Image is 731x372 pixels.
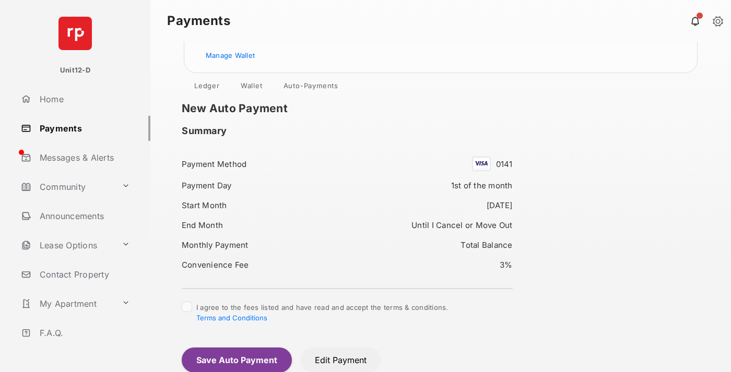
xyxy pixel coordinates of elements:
[17,174,117,199] a: Community
[182,198,340,212] div: Start Month
[186,81,228,94] a: Ledger
[451,181,513,190] span: 1st of the month
[17,87,150,112] a: Home
[58,17,92,50] img: svg+xml;base64,PHN2ZyB4bWxucz0iaHR0cDovL3d3dy53My5vcmcvMjAwMC9zdmciIHdpZHRoPSI2NCIgaGVpZ2h0PSI2NC...
[196,303,449,322] span: I agree to the fees listed and have read and accept the terms & conditions.
[60,65,90,76] p: Unit12-D
[17,145,150,170] a: Messages & Alerts
[275,81,347,94] a: Auto-Payments
[17,320,150,345] a: F.A.Q.
[461,240,512,250] span: Total Balance
[496,159,513,169] span: 0141
[182,218,340,232] div: End Month
[182,258,340,272] div: Convenience Fee
[353,258,512,272] div: 3%
[17,262,150,287] a: Contact Property
[17,233,117,258] a: Lease Options
[182,178,340,193] div: Payment Day
[17,116,150,141] a: Payments
[182,125,227,137] h2: Summary
[411,220,512,230] span: Until I Cancel or Move Out
[182,157,340,171] div: Payment Method
[167,15,230,27] strong: Payments
[487,200,513,210] span: [DATE]
[182,102,528,115] h1: New Auto Payment
[17,291,117,316] a: My Apartment
[196,314,267,322] button: I agree to the fees listed and have read and accept the terms & conditions.
[206,51,255,59] a: Manage Wallet
[17,203,150,229] a: Announcements
[232,81,271,94] a: Wallet
[182,238,340,252] div: Monthly Payment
